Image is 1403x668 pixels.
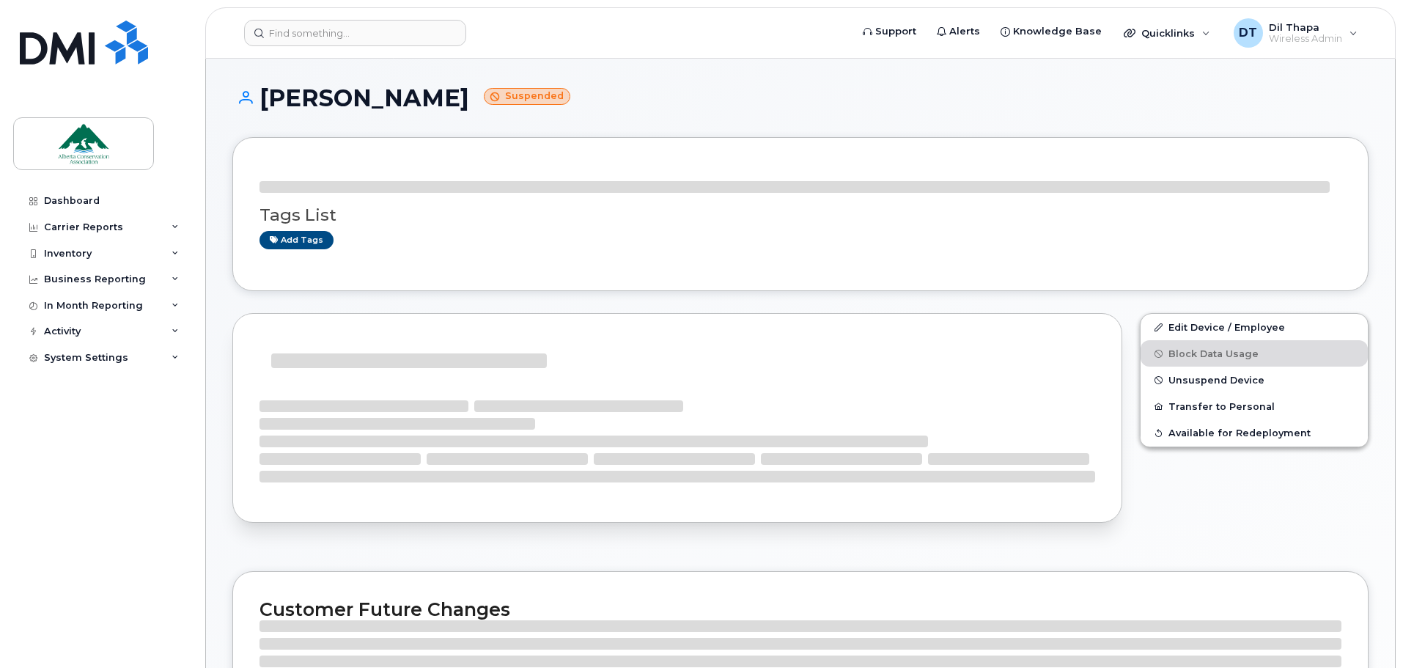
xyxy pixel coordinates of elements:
[1141,419,1368,446] button: Available for Redeployment
[1168,427,1311,438] span: Available for Redeployment
[259,206,1341,224] h3: Tags List
[1141,314,1368,340] a: Edit Device / Employee
[1141,393,1368,419] button: Transfer to Personal
[484,88,570,105] small: Suspended
[259,231,334,249] a: Add tags
[1168,375,1264,386] span: Unsuspend Device
[259,598,1341,620] h2: Customer Future Changes
[1141,340,1368,367] button: Block Data Usage
[232,85,1369,111] h1: [PERSON_NAME]
[1141,367,1368,393] button: Unsuspend Device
